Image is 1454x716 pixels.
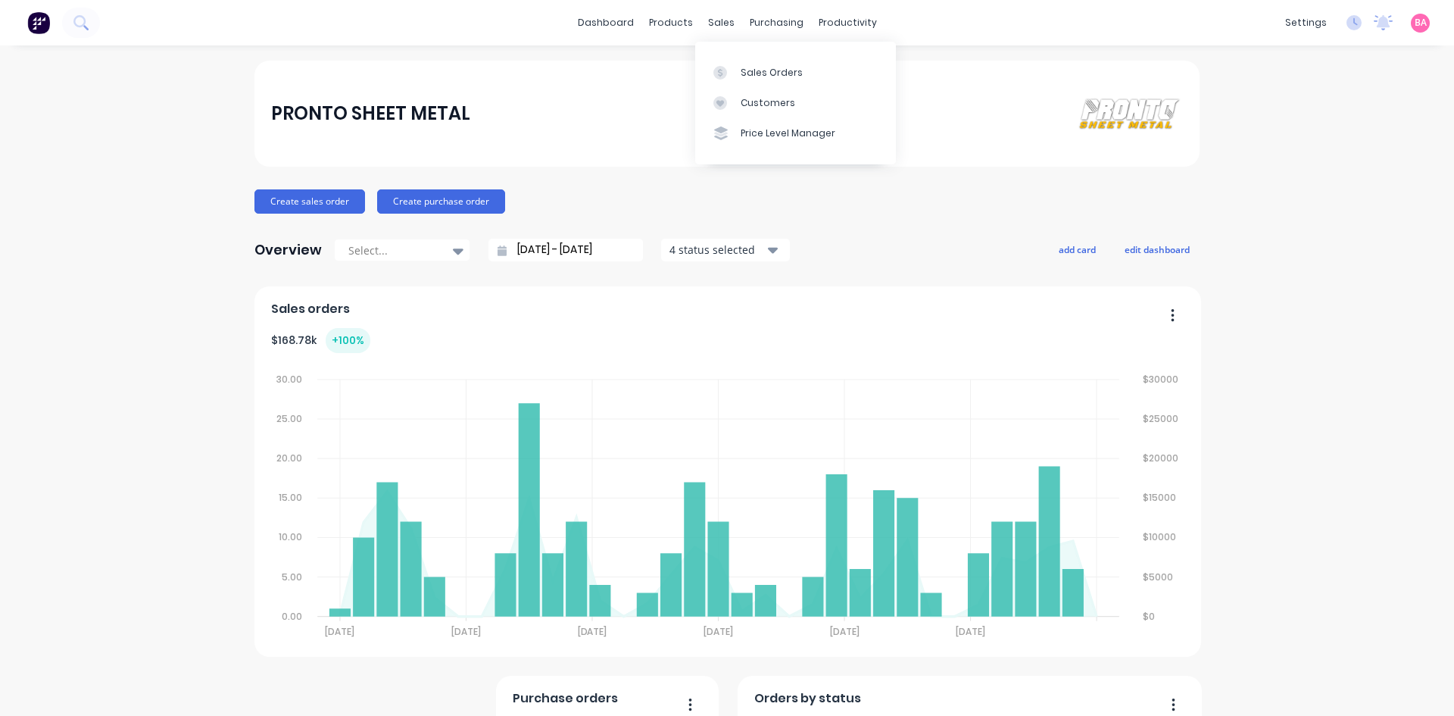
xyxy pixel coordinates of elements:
[377,189,505,214] button: Create purchase order
[1144,491,1177,504] tspan: $15000
[1144,531,1177,544] tspan: $10000
[1144,412,1179,425] tspan: $25000
[282,571,302,583] tspan: 5.00
[1415,16,1427,30] span: BA
[271,98,470,129] div: PRONTO SHEET METAL
[704,625,733,638] tspan: [DATE]
[1115,239,1200,259] button: edit dashboard
[282,610,302,623] tspan: 0.00
[325,625,354,638] tspan: [DATE]
[669,242,765,258] div: 4 status selected
[1144,571,1174,583] tspan: $5000
[276,373,302,386] tspan: 30.00
[700,11,742,34] div: sales
[1077,97,1183,130] img: PRONTO SHEET METAL
[326,328,370,353] div: + 100 %
[276,412,302,425] tspan: 25.00
[754,689,861,708] span: Orders by status
[741,96,795,110] div: Customers
[570,11,641,34] a: dashboard
[254,235,322,265] div: Overview
[741,66,803,80] div: Sales Orders
[578,625,607,638] tspan: [DATE]
[451,625,481,638] tspan: [DATE]
[271,300,350,318] span: Sales orders
[641,11,700,34] div: products
[811,11,885,34] div: productivity
[513,689,618,708] span: Purchase orders
[741,127,835,140] div: Price Level Manager
[276,452,302,464] tspan: 20.00
[830,625,860,638] tspan: [DATE]
[1144,373,1179,386] tspan: $30000
[956,625,986,638] tspan: [DATE]
[279,531,302,544] tspan: 10.00
[661,239,790,261] button: 4 status selected
[695,88,896,118] a: Customers
[1144,452,1179,464] tspan: $20000
[1049,239,1106,259] button: add card
[271,328,370,353] div: $ 168.78k
[695,118,896,149] a: Price Level Manager
[279,491,302,504] tspan: 15.00
[1278,11,1334,34] div: settings
[742,11,811,34] div: purchasing
[254,189,365,214] button: Create sales order
[695,57,896,87] a: Sales Orders
[27,11,50,34] img: Factory
[1144,610,1156,623] tspan: $0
